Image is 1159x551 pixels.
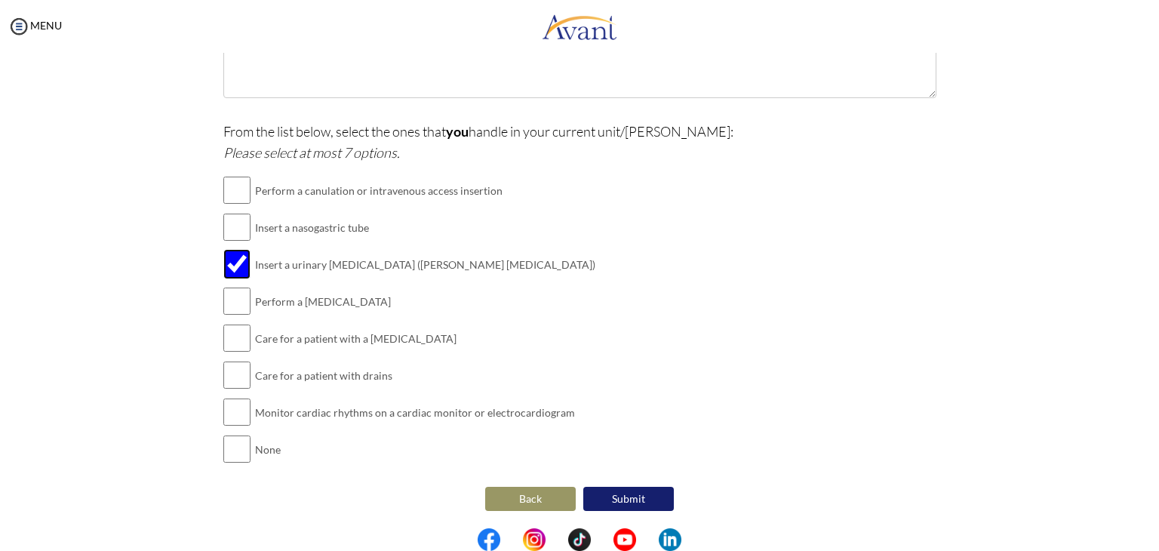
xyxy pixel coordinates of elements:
[223,144,400,161] i: Please select at most 7 options.
[255,394,595,431] td: Monitor cardiac rhythms on a cardiac monitor or electrocardiogram
[583,487,674,511] button: Submit
[223,121,936,163] p: From the list below, select the ones that handle in your current unit/[PERSON_NAME]:
[478,528,500,551] img: fb.png
[546,528,568,551] img: blank.png
[255,283,595,320] td: Perform a [MEDICAL_DATA]
[613,528,636,551] img: yt.png
[8,15,30,38] img: icon-menu.png
[659,528,681,551] img: li.png
[255,172,595,209] td: Perform a canulation or intravenous access insertion
[636,528,659,551] img: blank.png
[591,528,613,551] img: blank.png
[542,4,617,49] img: logo.png
[523,528,546,551] img: in.png
[568,528,591,551] img: tt.png
[255,320,595,357] td: Care for a patient with a [MEDICAL_DATA]
[446,123,469,140] b: you
[255,246,595,283] td: Insert a urinary [MEDICAL_DATA] ([PERSON_NAME] [MEDICAL_DATA])
[255,431,595,468] td: None
[500,528,523,551] img: blank.png
[255,357,595,394] td: Care for a patient with drains
[8,19,62,32] a: MENU
[255,209,595,246] td: Insert a nasogastric tube
[485,487,576,511] button: Back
